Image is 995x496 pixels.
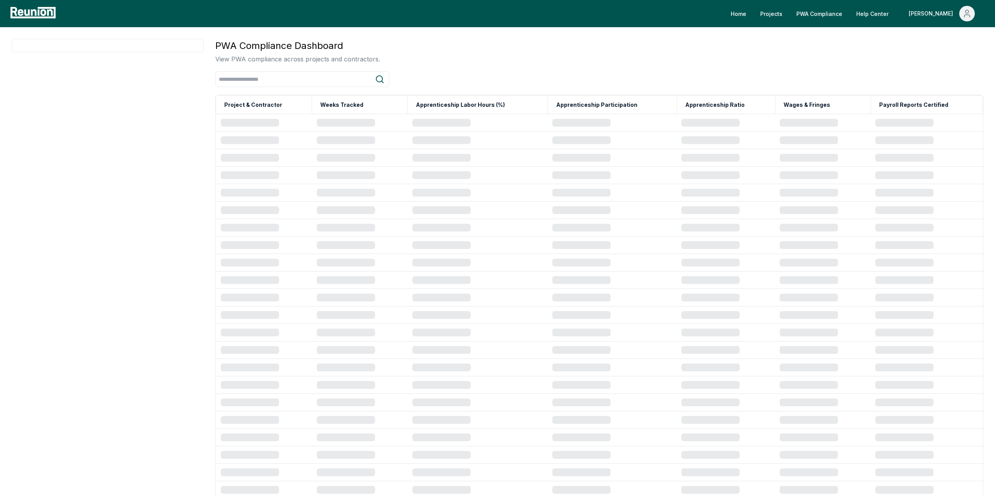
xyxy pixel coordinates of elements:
[724,6,752,21] a: Home
[215,54,380,64] p: View PWA compliance across projects and contractors.
[902,6,981,21] button: [PERSON_NAME]
[414,97,506,113] button: Apprenticeship Labor Hours (%)
[909,6,956,21] div: [PERSON_NAME]
[782,97,832,113] button: Wages & Fringes
[555,97,639,113] button: Apprenticeship Participation
[684,97,746,113] button: Apprenticeship Ratio
[215,39,380,53] h3: PWA Compliance Dashboard
[319,97,365,113] button: Weeks Tracked
[754,6,789,21] a: Projects
[724,6,987,21] nav: Main
[790,6,848,21] a: PWA Compliance
[223,97,284,113] button: Project & Contractor
[878,97,950,113] button: Payroll Reports Certified
[850,6,895,21] a: Help Center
